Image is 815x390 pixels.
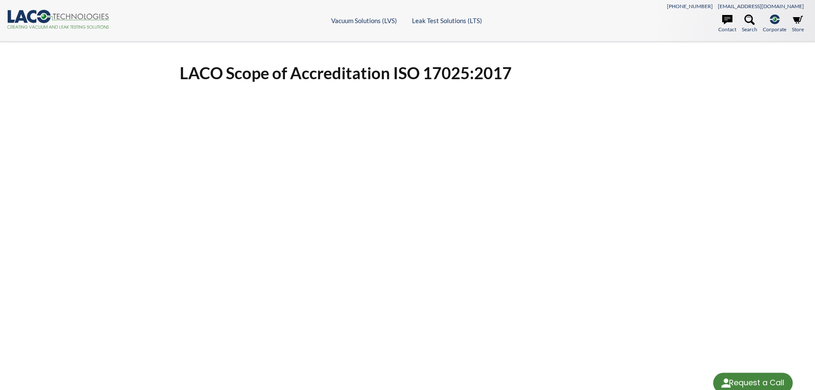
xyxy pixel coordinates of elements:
[331,17,397,24] a: Vacuum Solutions (LVS)
[719,376,733,390] img: round button
[667,3,713,9] a: [PHONE_NUMBER]
[718,15,736,33] a: Contact
[412,17,482,24] a: Leak Test Solutions (LTS)
[742,15,757,33] a: Search
[792,15,804,33] a: Store
[180,63,636,83] h1: LACO Scope of Accreditation ISO 17025:2017
[763,25,786,33] span: Corporate
[718,3,804,9] a: [EMAIL_ADDRESS][DOMAIN_NAME]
